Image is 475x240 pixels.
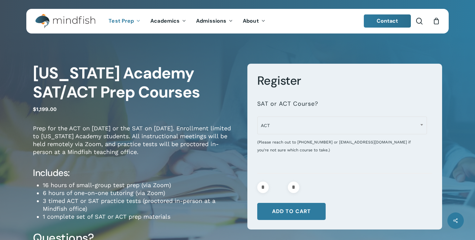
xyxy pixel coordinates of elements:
[43,181,238,189] li: 16 hours of small-group test prep (via Zoom)
[257,117,427,134] span: ACT
[258,119,427,132] span: ACT
[271,182,286,193] input: Product quantity
[33,106,36,112] span: $
[104,9,270,33] nav: Main Menu
[191,18,238,24] a: Admissions
[33,64,238,102] h1: [US_STATE] Academy SAT/ACT Prep Courses
[109,17,134,24] span: Test Prep
[257,133,427,154] div: (Please reach out to [PHONE_NUMBER] or [EMAIL_ADDRESS][DOMAIN_NAME] if you're not sure which cour...
[26,9,449,33] header: Main Menu
[243,17,259,24] span: About
[33,106,57,112] bdi: 1,199.00
[33,167,238,179] h4: Includes:
[196,17,226,24] span: Admissions
[238,18,270,24] a: About
[257,203,326,220] button: Add to cart
[43,213,238,221] li: 1 complete set of SAT or ACT prep materials
[43,189,238,197] li: 6 hours of one-on-one tutoring (via Zoom)
[145,18,191,24] a: Academics
[257,100,318,108] label: SAT or ACT Course?
[33,124,238,165] p: Prep for the ACT on [DATE] or the SAT on [DATE]. Enrollment limited to [US_STATE] Academy student...
[43,197,238,213] li: 3 timed ACT or SAT practice tests (proctored in-person at a Mindfish office)
[104,18,145,24] a: Test Prep
[257,73,433,88] h3: Register
[364,14,411,28] a: Contact
[150,17,180,24] span: Academics
[377,17,398,24] span: Contact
